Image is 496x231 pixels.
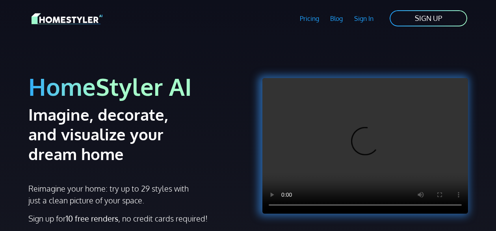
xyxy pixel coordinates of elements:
h1: HomeStyler AI [28,72,243,101]
a: Blog [325,9,349,28]
img: HomeStyler AI logo [32,12,102,26]
a: Sign In [349,9,379,28]
strong: 10 free renders [66,213,118,224]
a: SIGN UP [389,9,468,27]
p: Reimagine your home: try up to 29 styles with just a clean picture of your space. [28,183,190,206]
p: Sign up for , no credit cards required! [28,212,243,224]
a: Pricing [294,9,325,28]
h2: Imagine, decorate, and visualize your dream home [28,104,201,164]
